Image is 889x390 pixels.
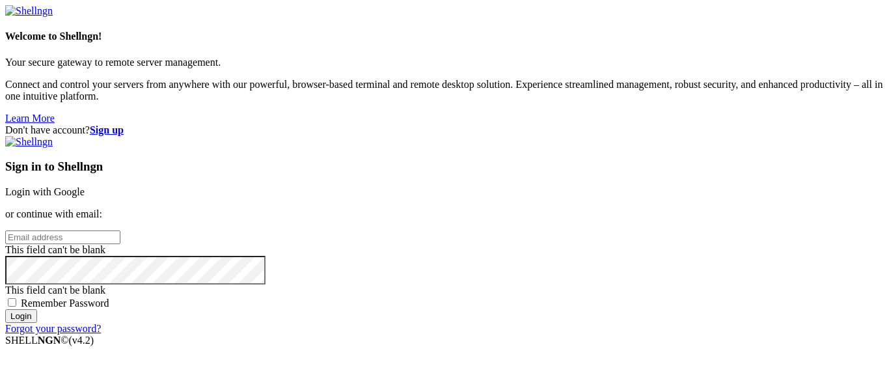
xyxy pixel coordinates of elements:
[5,309,37,323] input: Login
[5,113,55,124] a: Learn More
[5,208,884,220] p: or continue with email:
[5,136,53,148] img: Shellngn
[5,335,94,346] span: SHELL ©
[5,230,120,244] input: Email address
[5,79,884,102] p: Connect and control your servers from anywhere with our powerful, browser-based terminal and remo...
[5,57,884,68] p: Your secure gateway to remote server management.
[5,323,101,334] a: Forgot your password?
[5,285,884,296] div: This field can't be blank
[5,244,884,256] div: This field can't be blank
[90,124,124,135] a: Sign up
[5,5,53,17] img: Shellngn
[8,298,16,307] input: Remember Password
[5,124,884,136] div: Don't have account?
[21,298,109,309] span: Remember Password
[38,335,61,346] b: NGN
[5,31,884,42] h4: Welcome to Shellngn!
[5,160,884,174] h3: Sign in to Shellngn
[69,335,94,346] span: 4.2.0
[5,186,85,197] a: Login with Google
